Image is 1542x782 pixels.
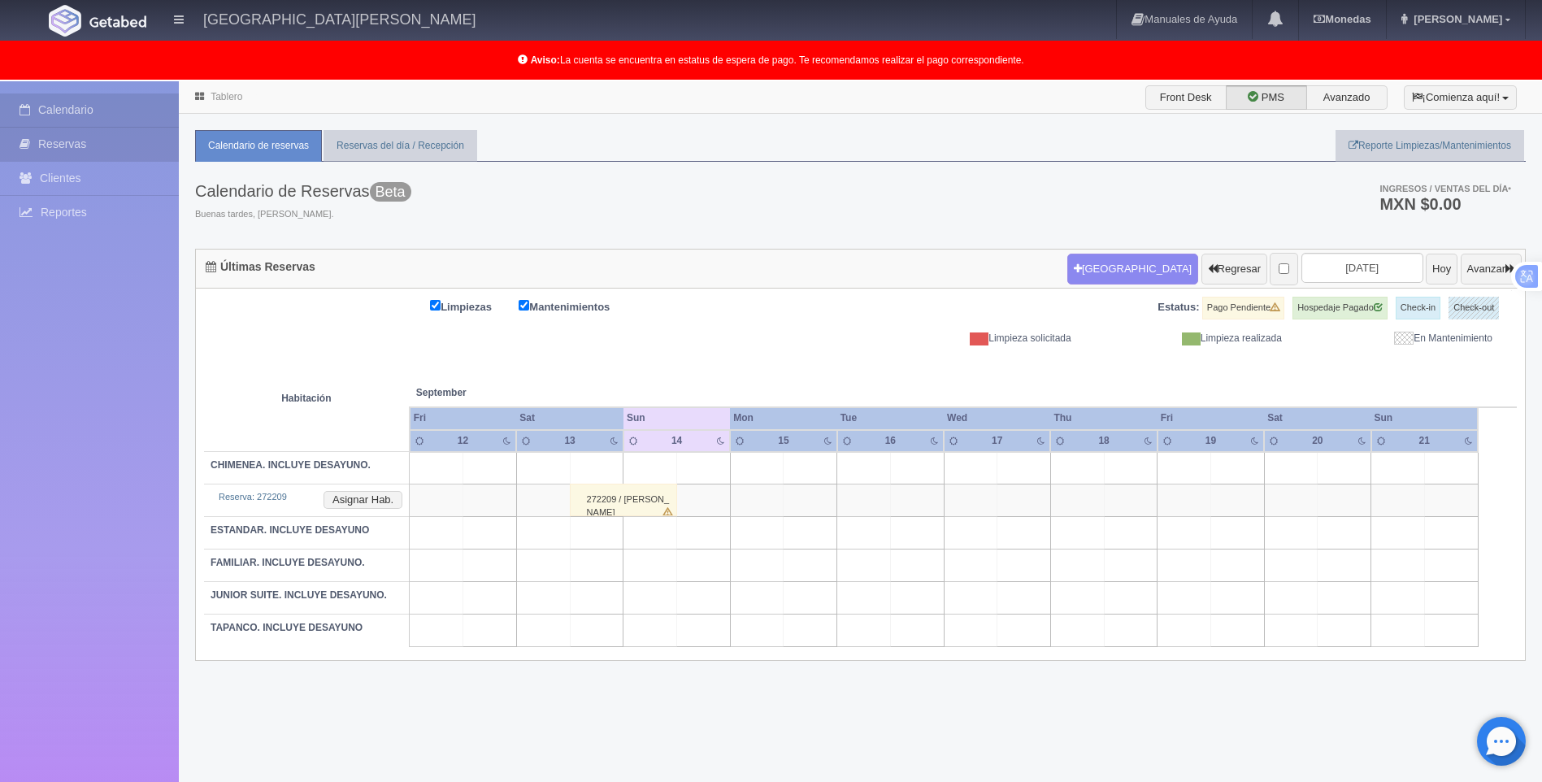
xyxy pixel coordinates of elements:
div: 13 [554,434,587,448]
img: Getabed [49,5,81,37]
label: Hospedaje Pagado [1292,297,1388,319]
label: Mantenimientos [519,297,634,315]
th: Sun [1371,407,1478,429]
span: Ingresos / Ventas del día [1379,184,1511,193]
th: Sat [516,407,623,429]
label: Estatus: [1158,300,1199,315]
button: Asignar Hab. [324,491,402,509]
b: Monedas [1314,13,1370,25]
div: Limpieza solicitada [873,332,1084,345]
div: 20 [1301,434,1334,448]
div: 15 [767,434,800,448]
b: TAPANCO. INCLUYE DESAYUNO [211,622,363,633]
b: FAMILIAR. INCLUYE DESAYUNO. [211,557,365,568]
b: Aviso: [531,54,560,66]
th: Sun [623,407,730,429]
img: Getabed [89,15,146,28]
a: Reservas del día / Recepción [324,130,477,162]
label: Check-in [1396,297,1440,319]
input: Mantenimientos [519,300,529,311]
strong: Habitación [281,393,331,404]
label: Pago Pendiente [1202,297,1284,319]
label: Check-out [1449,297,1499,319]
input: Limpiezas [430,300,441,311]
span: [PERSON_NAME] [1410,13,1502,25]
span: September [416,386,617,400]
a: Tablero [211,91,242,102]
a: Reporte Limpiezas/Mantenimientos [1336,130,1524,162]
th: Mon [730,407,836,429]
span: Buenas tardes, [PERSON_NAME]. [195,208,411,221]
h4: Últimas Reservas [206,261,315,273]
th: Fri [410,407,517,429]
div: 16 [874,434,906,448]
a: Reserva: 272209 [219,492,287,502]
th: Wed [944,407,1050,429]
div: Limpieza realizada [1084,332,1294,345]
h3: MXN $0.00 [1379,196,1511,212]
b: ESTANDAR. INCLUYE DESAYUNO [211,524,369,536]
button: ¡Comienza aquí! [1404,85,1517,110]
h3: Calendario de Reservas [195,182,411,200]
div: En Mantenimiento [1294,332,1505,345]
div: 14 [660,434,693,448]
div: 12 [446,434,480,448]
label: Limpiezas [430,297,516,315]
th: Fri [1158,407,1264,429]
button: Regresar [1201,254,1267,285]
button: Avanzar [1461,254,1522,285]
a: Calendario de reservas [195,130,322,162]
button: [GEOGRAPHIC_DATA] [1067,254,1198,285]
b: JUNIOR SUITE. INCLUYE DESAYUNO. [211,589,387,601]
div: 272209 / [PERSON_NAME] [570,484,677,516]
div: 21 [1408,434,1440,448]
label: PMS [1226,85,1307,110]
button: Hoy [1426,254,1457,285]
h4: [GEOGRAPHIC_DATA][PERSON_NAME] [203,8,476,28]
th: Sat [1264,407,1370,429]
label: Front Desk [1145,85,1227,110]
label: Avanzado [1306,85,1388,110]
th: Tue [837,407,944,429]
div: 19 [1194,434,1227,448]
b: CHIMENEA. INCLUYE DESAYUNO. [211,459,371,471]
span: Beta [370,182,411,202]
th: Thu [1050,407,1157,429]
div: 18 [1088,434,1120,448]
div: 17 [980,434,1013,448]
